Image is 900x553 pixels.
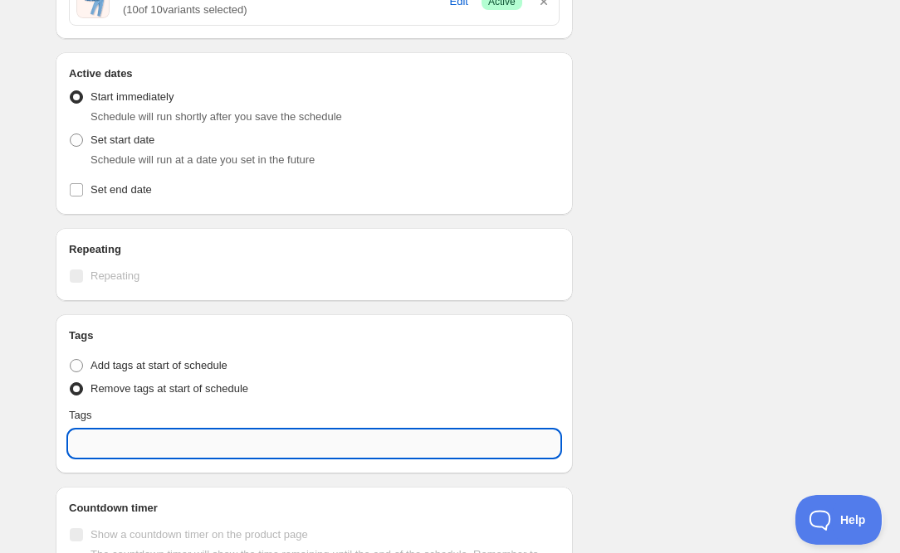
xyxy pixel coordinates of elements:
[90,528,308,541] span: Show a countdown timer on the product page
[90,110,342,123] span: Schedule will run shortly after you save the schedule
[123,2,437,18] span: ( 10 of 10 variants selected)
[69,500,560,517] h2: Countdown timer
[90,183,152,196] span: Set end date
[795,495,883,545] iframe: Toggle Customer Support
[69,407,91,424] p: Tags
[90,359,227,371] span: Add tags at start of schedule
[69,327,560,344] h2: Tags
[69,65,560,82] h2: Active dates
[90,153,315,166] span: Schedule will run at a date you set in the future
[69,241,560,258] h2: Repeating
[90,382,248,395] span: Remove tags at start of schedule
[90,133,154,146] span: Set start date
[90,90,174,103] span: Start immediately
[90,269,139,282] span: Repeating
